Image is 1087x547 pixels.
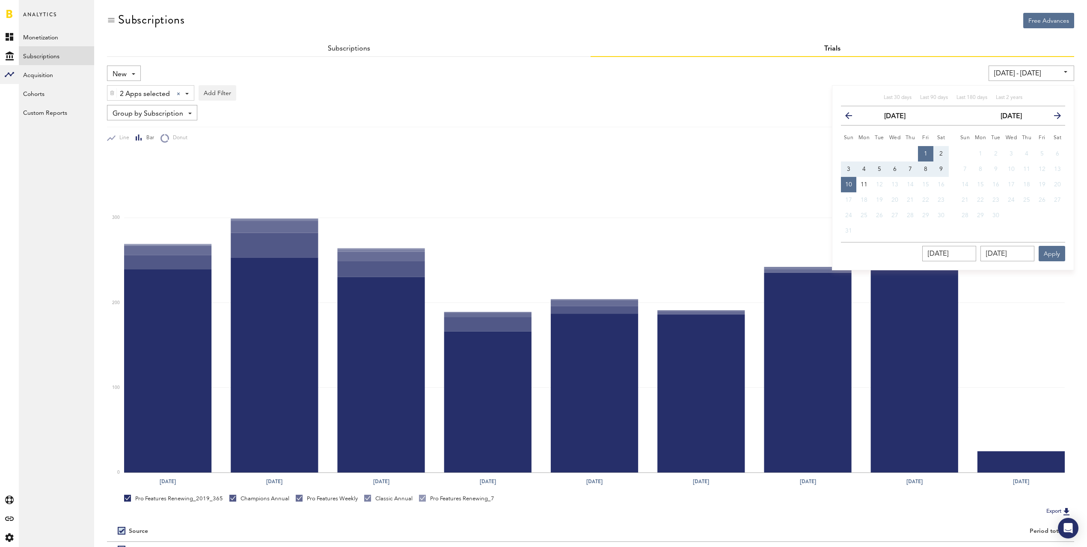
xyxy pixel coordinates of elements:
[887,161,903,177] button: 6
[884,113,906,120] strong: [DATE]
[977,182,984,188] span: 15
[980,246,1034,261] input: __/__/____
[872,208,887,223] button: 26
[19,27,94,46] a: Monetization
[266,478,282,485] text: [DATE]
[988,177,1004,192] button: 16
[1039,246,1065,261] button: Apply
[841,177,856,192] button: 10
[1023,13,1074,28] button: Free Advances
[129,528,148,535] div: Source
[160,478,176,485] text: [DATE]
[1039,182,1045,188] span: 19
[922,135,929,140] small: Friday
[903,177,918,192] button: 14
[1056,151,1059,157] span: 6
[977,197,984,203] span: 22
[1001,113,1022,120] strong: [DATE]
[957,208,973,223] button: 28
[143,135,154,142] span: Bar
[996,95,1022,100] span: Last 2 years
[933,208,949,223] button: 30
[1008,182,1015,188] span: 17
[979,166,982,172] span: 8
[903,208,918,223] button: 28
[1004,161,1019,177] button: 10
[1023,166,1030,172] span: 11
[922,246,976,261] input: __/__/____
[891,182,898,188] span: 13
[907,478,923,485] text: [DATE]
[1054,197,1061,203] span: 27
[587,478,603,485] text: [DATE]
[907,197,914,203] span: 21
[1039,197,1045,203] span: 26
[963,166,967,172] span: 7
[1006,135,1017,140] small: Wednesday
[844,135,854,140] small: Sunday
[113,67,127,82] span: New
[872,192,887,208] button: 19
[19,103,94,122] a: Custom Reports
[1019,177,1034,192] button: 18
[893,166,897,172] span: 6
[841,208,856,223] button: 24
[918,146,933,161] button: 1
[918,161,933,177] button: 8
[906,135,915,140] small: Thursday
[824,45,840,52] a: Trials
[891,197,898,203] span: 20
[903,192,918,208] button: 21
[1010,151,1013,157] span: 3
[973,161,988,177] button: 8
[693,478,710,485] text: [DATE]
[939,151,943,157] span: 2
[229,495,289,502] div: Champions Annual
[889,135,901,140] small: Wednesday
[891,212,898,218] span: 27
[1054,166,1061,172] span: 13
[922,182,929,188] span: 15
[922,212,929,218] span: 29
[973,192,988,208] button: 22
[878,166,881,172] span: 5
[800,478,816,485] text: [DATE]
[973,208,988,223] button: 29
[373,478,389,485] text: [DATE]
[957,161,973,177] button: 7
[1019,146,1034,161] button: 4
[960,135,970,140] small: Sunday
[364,495,413,502] div: Classic Annual
[876,182,883,188] span: 12
[419,495,494,502] div: Pro Features Renewing_7
[887,208,903,223] button: 27
[856,177,872,192] button: 11
[118,13,184,27] div: Subscriptions
[177,92,180,96] div: Clear
[862,166,866,172] span: 4
[1034,161,1050,177] button: 12
[918,192,933,208] button: 22
[992,182,999,188] span: 16
[1034,177,1050,192] button: 19
[988,192,1004,208] button: 23
[601,528,1063,535] div: Period total
[845,228,852,234] span: 31
[856,161,872,177] button: 4
[922,197,929,203] span: 22
[117,471,120,475] text: 0
[861,212,867,218] span: 25
[1050,177,1065,192] button: 20
[1019,161,1034,177] button: 11
[107,86,117,100] div: Delete
[23,9,57,27] span: Analytics
[933,146,949,161] button: 2
[957,192,973,208] button: 21
[988,161,1004,177] button: 9
[887,192,903,208] button: 20
[920,95,948,100] span: Last 90 days
[858,135,870,140] small: Monday
[938,182,944,188] span: 16
[480,478,496,485] text: [DATE]
[120,87,170,102] span: 2 Apps selected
